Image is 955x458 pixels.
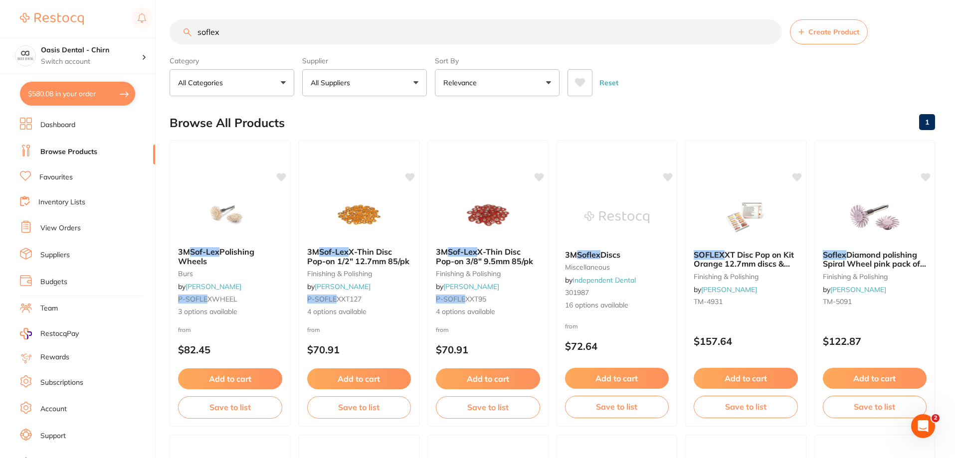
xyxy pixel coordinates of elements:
h4: Oasis Dental - Chirn [41,45,142,55]
p: $157.64 [694,335,798,347]
button: Add to cart [436,368,540,389]
em: Sof-Lex [319,247,349,257]
b: 3M Sof-Lex X-Thin Disc Pop-on 3/8" 9.5mm 85/pk [436,247,540,266]
span: TM-5091 [823,297,852,306]
p: Relevance [443,78,481,88]
span: 301987 [565,288,589,297]
a: [PERSON_NAME] [701,285,757,294]
span: from [565,322,578,330]
span: Create Product [808,28,859,36]
img: 3M Sof-Lex Polishing Wheels [197,189,262,239]
button: Reset [596,69,621,96]
a: Restocq Logo [20,7,84,30]
a: Rewards [40,352,69,362]
button: All Categories [170,69,294,96]
span: Polishing Wheels [178,247,254,266]
small: finishing & polishing [823,273,927,281]
button: Save to list [694,396,798,418]
img: Oasis Dental - Chirn [15,46,35,66]
button: Add to cart [823,368,927,389]
a: [PERSON_NAME] [443,282,499,291]
input: Search Products [170,19,782,44]
img: RestocqPay [20,328,32,339]
label: Supplier [302,56,427,65]
label: Sort By [435,56,560,65]
span: Diamond polishing Spiral Wheel pink pack of 15 [823,250,926,278]
a: Support [40,431,66,441]
b: 3M Sof-Lex Polishing Wheels [178,247,282,266]
b: Soflex Diamond polishing Spiral Wheel pink pack of 15 [823,250,927,269]
button: Add to cart [178,368,282,389]
a: Budgets [40,277,67,287]
span: 2 [932,414,940,422]
span: XT Disc Pop on Kit Orange 12.7mm discs & Mandrel [694,250,794,278]
button: Save to list [436,396,540,418]
a: View Orders [40,223,81,233]
button: Save to list [823,396,927,418]
span: X-Thin Disc Pop-on 1/2" 12.7mm 85/pk [307,247,409,266]
a: Account [40,404,67,414]
span: from [307,326,320,333]
span: TM-4931 [694,297,723,306]
img: SOFLEX XT Disc Pop on Kit Orange 12.7mm discs & Mandrel [713,192,778,242]
b: 3M Sof-Lex X-Thin Disc Pop-on 1/2" 12.7mm 85/pk [307,247,411,266]
a: [PERSON_NAME] [315,282,371,291]
span: by [178,282,241,291]
em: Soflex [823,250,846,260]
span: XWHEEL [207,295,237,304]
span: 16 options available [565,301,669,310]
em: P-SOFLE [178,295,207,304]
img: Soflex Diamond polishing Spiral Wheel pink pack of 15 [842,192,907,242]
em: SOFLEX [694,250,725,260]
a: 1 [919,112,935,132]
em: Soflex [577,250,600,260]
button: Save to list [307,396,411,418]
span: 3 options available [178,307,282,317]
button: Add to cart [565,368,669,389]
em: P-SOFLE [436,295,465,304]
span: by [565,276,636,285]
a: Subscriptions [40,378,83,388]
small: finishing & polishing [307,270,411,278]
b: 3M Soflex Discs [565,250,669,259]
button: Add to cart [694,368,798,389]
img: 3M Sof-Lex X-Thin Disc Pop-on 3/8" 9.5mm 85/pk [455,189,520,239]
span: by [694,285,757,294]
a: Browse Products [40,147,97,157]
small: finishing & polishing [436,270,540,278]
img: 3M Sof-Lex X-Thin Disc Pop-on 1/2" 12.7mm 85/pk [327,189,391,239]
p: All Categories [178,78,227,88]
a: [PERSON_NAME] [186,282,241,291]
p: $70.91 [307,344,411,355]
em: Sof-Lex [448,247,477,257]
span: 3M [307,247,319,257]
label: Category [170,56,294,65]
span: by [823,285,886,294]
p: $70.91 [436,344,540,355]
img: 3M Soflex Discs [584,192,649,242]
span: Discs [600,250,620,260]
span: XXT95 [465,295,486,304]
button: $580.08 in your order [20,82,135,106]
h2: Browse All Products [170,116,285,130]
a: Suppliers [40,250,70,260]
span: 3M [178,247,190,257]
a: Favourites [39,172,73,182]
a: Independent Dental [573,276,636,285]
a: RestocqPay [20,328,79,339]
a: Team [40,304,58,313]
em: P-SOFLE [307,295,337,304]
button: Save to list [565,396,669,418]
span: by [307,282,371,291]
p: $122.87 [823,335,927,347]
span: from [436,326,449,333]
span: by [436,282,499,291]
iframe: Intercom live chat [911,414,935,438]
small: finishing & polishing [694,273,798,281]
a: Dashboard [40,120,75,130]
span: 3M [565,250,577,260]
a: [PERSON_NAME] [830,285,886,294]
span: X-Thin Disc Pop-on 3/8" 9.5mm 85/pk [436,247,533,266]
button: Save to list [178,396,282,418]
p: Switch account [41,57,142,67]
